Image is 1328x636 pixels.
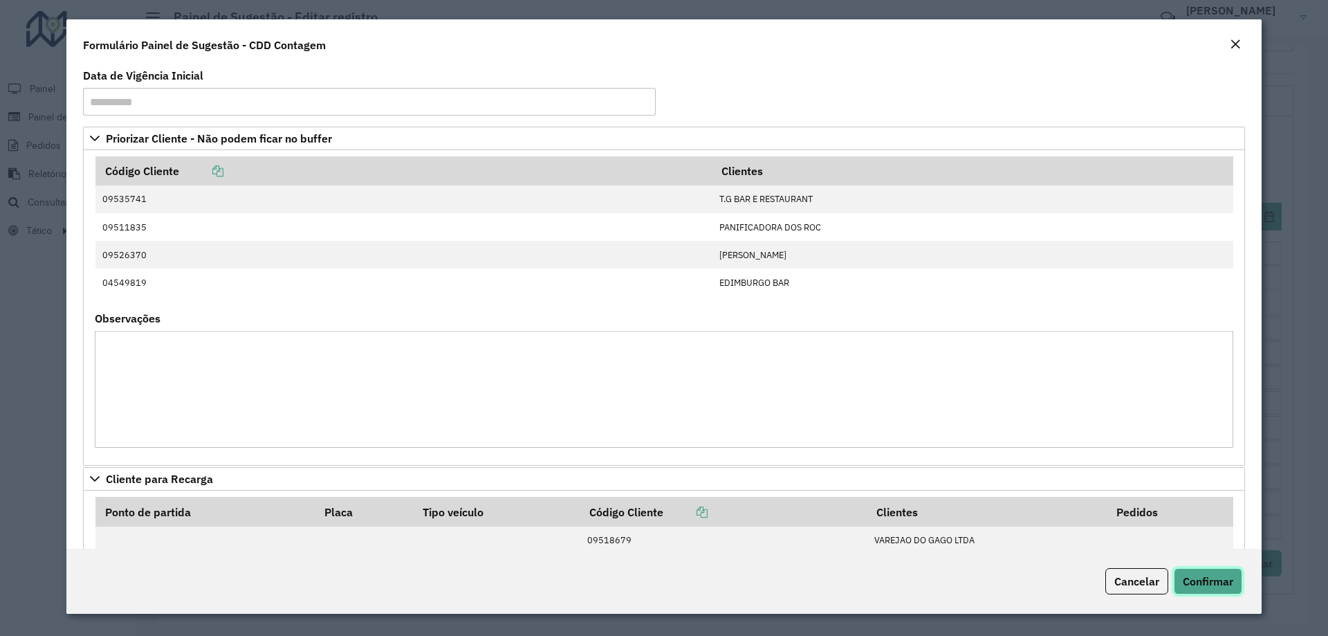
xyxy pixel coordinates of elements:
[712,185,1233,213] td: T.G BAR E RESTAURANT
[580,497,867,526] th: Código Cliente
[95,185,712,213] td: 09535741
[106,133,332,144] span: Priorizar Cliente - Não podem ficar no buffer
[106,473,213,484] span: Cliente para Recarga
[83,150,1245,466] div: Priorizar Cliente - Não podem ficar no buffer
[867,497,1107,526] th: Clientes
[1114,574,1159,588] span: Cancelar
[179,164,223,178] a: Copiar
[1107,497,1233,526] th: Pedidos
[1183,574,1233,588] span: Confirmar
[1226,36,1245,54] button: Close
[83,37,326,53] h4: Formulário Painel de Sugestão - CDD Contagem
[414,497,580,526] th: Tipo veículo
[95,213,712,241] td: 09511835
[315,497,414,526] th: Placa
[580,527,867,554] td: 09518679
[83,467,1245,491] a: Cliente para Recarga
[95,497,315,526] th: Ponto de partida
[1105,568,1168,594] button: Cancelar
[712,213,1233,241] td: PANIFICADORA DOS ROC
[712,241,1233,269] td: [PERSON_NAME]
[83,67,203,84] label: Data de Vigência Inicial
[712,156,1233,185] th: Clientes
[663,505,708,519] a: Copiar
[83,127,1245,150] a: Priorizar Cliente - Não podem ficar no buffer
[867,527,1107,554] td: VAREJAO DO GAGO LTDA
[95,156,712,185] th: Código Cliente
[95,241,712,269] td: 09526370
[1174,568,1242,594] button: Confirmar
[95,269,712,296] td: 04549819
[1230,39,1241,50] em: Fechar
[712,269,1233,296] td: EDIMBURGO BAR
[95,310,160,327] label: Observações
